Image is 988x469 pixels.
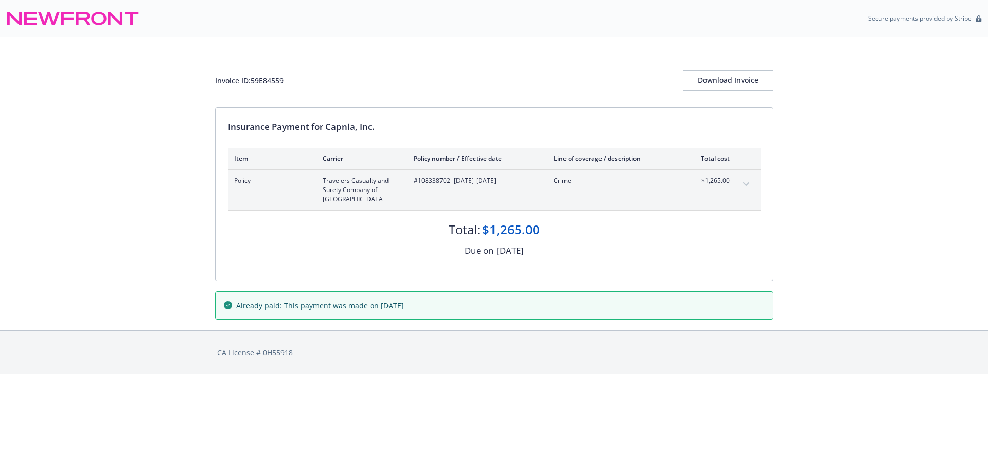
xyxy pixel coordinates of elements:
span: Already paid: This payment was made on [DATE] [236,300,404,311]
div: Policy number / Effective date [414,154,537,163]
div: Download Invoice [683,71,773,90]
div: PolicyTravelers Casualty and Surety Company of [GEOGRAPHIC_DATA]#108338702- [DATE]-[DATE]Crime$1,... [228,170,761,210]
div: [DATE] [497,244,524,257]
div: Due on [465,244,493,257]
div: Invoice ID: 59E84559 [215,75,284,86]
div: Item [234,154,306,163]
span: Crime [554,176,675,185]
div: Total: [449,221,480,238]
button: Download Invoice [683,70,773,91]
span: Travelers Casualty and Surety Company of [GEOGRAPHIC_DATA] [323,176,397,204]
div: CA License # 0H55918 [217,347,771,358]
div: Line of coverage / description [554,154,675,163]
div: Carrier [323,154,397,163]
div: Total cost [691,154,730,163]
div: Insurance Payment for Capnia, Inc. [228,120,761,133]
button: expand content [738,176,754,193]
span: $1,265.00 [691,176,730,185]
p: Secure payments provided by Stripe [868,14,972,23]
span: Policy [234,176,306,185]
div: $1,265.00 [482,221,540,238]
span: #108338702 - [DATE]-[DATE] [414,176,537,185]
